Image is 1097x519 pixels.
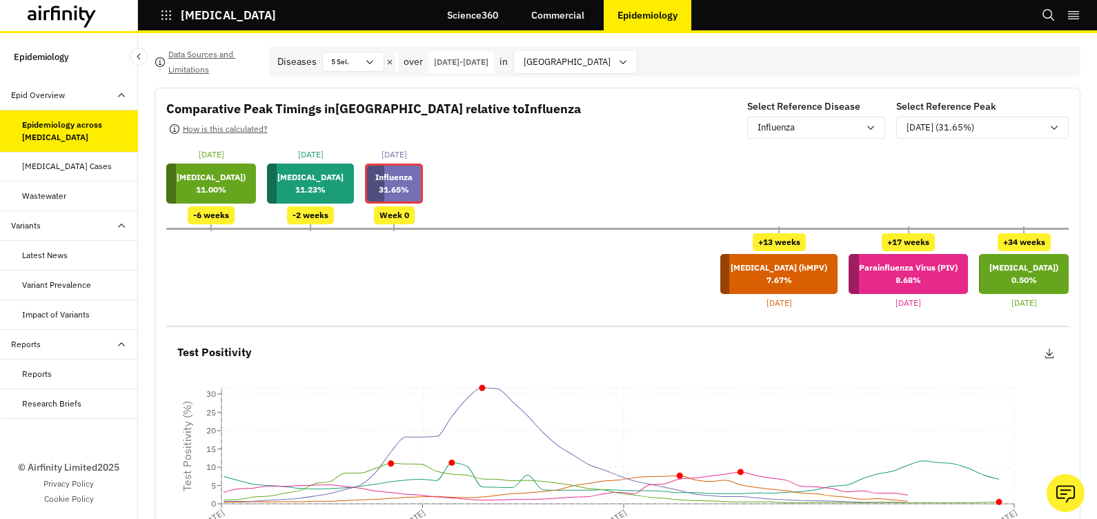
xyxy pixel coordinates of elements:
[166,118,270,140] button: How is this calculated?
[166,99,581,118] p: Comparative Peak Timings in [GEOGRAPHIC_DATA] relative to Influenza
[183,121,268,137] p: How is this calculated?
[287,206,334,224] div: -2 weeks
[177,171,246,184] p: [MEDICAL_DATA])
[907,121,974,135] p: [DATE] (31.65%)
[277,171,344,184] p: [MEDICAL_DATA]
[989,262,1058,274] p: [MEDICAL_DATA])
[14,44,69,70] p: Epidemiology
[22,160,112,173] div: [MEDICAL_DATA] Cases
[206,389,216,399] tspan: 30
[11,338,41,351] div: Reports
[747,99,860,114] p: Select Reference Disease
[11,89,65,101] div: Epid Overview
[1011,297,1037,309] p: [DATE]
[1047,474,1085,512] button: Ask our analysts
[22,279,91,291] div: Variant Prevalence
[859,262,958,274] p: Parainfluenza Virus (PIV)
[753,233,806,251] div: +13 weeks
[731,274,827,286] p: 7.67 %
[22,190,66,202] div: Wastewater
[188,206,235,224] div: -6 weeks
[859,274,958,286] p: 8.68 %
[896,297,921,309] p: [DATE]
[211,480,216,491] tspan: 5
[767,297,792,309] p: [DATE]
[22,249,68,262] div: Latest News
[181,9,276,21] p: [MEDICAL_DATA]
[298,148,324,161] p: [DATE]
[180,401,194,491] tspan: Test Positivity (%)
[155,51,258,73] button: Data Sources and Limitations
[18,460,119,475] p: © Airfinity Limited 2025
[989,274,1058,286] p: 0.50 %
[374,206,415,224] div: Week 0
[277,55,317,69] div: Diseases
[375,171,413,184] p: Influenza
[11,219,41,232] div: Variants
[731,262,827,274] p: [MEDICAL_DATA] (hMPV)
[130,48,148,66] button: Close Sidebar
[206,425,216,435] tspan: 20
[375,184,413,196] p: 31.65 %
[382,148,407,161] p: [DATE]
[434,56,488,68] p: [DATE] - [DATE]
[882,233,935,251] div: +17 weeks
[404,55,423,69] p: over
[617,10,678,21] p: Epidemiology
[22,368,52,380] div: Reports
[206,462,216,472] tspan: 10
[758,121,795,135] p: Influenza
[206,407,216,418] tspan: 25
[896,99,996,114] p: Select Reference Peak
[1042,3,1056,27] button: Search
[998,233,1051,251] div: +34 weeks
[43,478,94,490] a: Privacy Policy
[206,444,216,454] tspan: 15
[323,52,364,71] div: 5 Sel.
[22,119,127,144] div: Epidemiology across [MEDICAL_DATA]
[22,309,90,321] div: Impact of Variants
[160,3,276,27] button: [MEDICAL_DATA]
[277,184,344,196] p: 11.23 %
[500,55,508,69] p: in
[199,148,224,161] p: [DATE]
[168,47,258,77] p: Data Sources and Limitations
[22,398,81,410] div: Research Briefs
[177,184,246,196] p: 11.00 %
[44,493,94,505] a: Cookie Policy
[211,498,216,509] tspan: 0
[177,344,252,362] p: Test Positivity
